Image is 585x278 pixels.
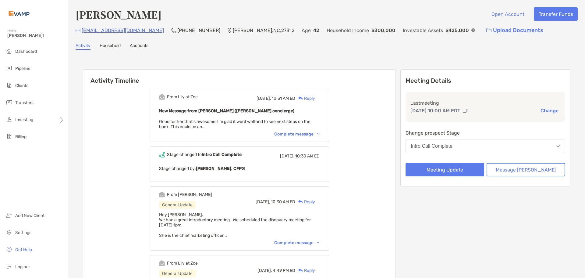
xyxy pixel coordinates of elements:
a: Activity [76,43,90,50]
img: investing icon [5,116,13,123]
div: Intro Call Complete [411,143,452,149]
div: From [PERSON_NAME] [167,192,212,197]
div: Complete message [274,132,320,137]
img: Email Icon [76,29,80,32]
img: Event icon [159,260,165,266]
a: Household [100,43,121,50]
div: Complete message [274,240,320,245]
p: $300,000 [371,27,395,34]
span: 10:30 AM ED [295,153,320,159]
img: logout icon [5,263,13,270]
img: Event icon [159,94,165,100]
div: Reply [295,267,315,274]
span: 10:30 AM ED [271,199,295,204]
p: Stage changed by: [159,165,320,172]
img: add_new_client icon [5,211,13,219]
img: dashboard icon [5,47,13,55]
img: communication type [463,108,468,113]
div: Reply [295,95,315,102]
p: Age [302,27,311,34]
span: Add New Client [15,213,44,218]
b: [PERSON_NAME], CFP® [196,166,245,171]
img: Phone Icon [171,28,176,33]
p: [EMAIL_ADDRESS][DOMAIN_NAME] [82,27,164,34]
span: Pipeline [15,66,30,71]
span: Hey [PERSON_NAME], We had a great introductory meeting. We scheduled the discovery meeting for [D... [159,212,311,238]
img: Event icon [159,192,165,197]
p: [PHONE_NUMBER] [177,27,220,34]
img: Info Icon [471,28,475,32]
span: [DATE], [257,96,271,101]
div: General Update [159,201,196,209]
span: Log out [15,264,30,269]
img: button icon [486,28,491,33]
img: pipeline icon [5,64,13,72]
img: Open dropdown arrow [556,145,560,147]
img: get-help icon [5,246,13,253]
p: [PERSON_NAME] , NC , 27312 [233,27,294,34]
p: Change prospect Stage [406,129,565,137]
span: Investing [15,117,33,122]
span: Billing [15,134,27,139]
p: Last meeting [410,99,560,107]
p: $425,000 [445,27,469,34]
div: Stage changed to [167,152,242,157]
img: Event icon [159,152,165,157]
div: Reply [295,199,315,205]
p: Investable Assets [403,27,443,34]
img: settings icon [5,229,13,236]
span: Get Help [15,247,32,252]
div: From Lily at Zoe [167,261,198,266]
h4: [PERSON_NAME] [76,7,161,21]
img: billing icon [5,133,13,140]
button: Intro Call Complete [406,139,565,153]
h6: Activity Timeline [83,70,395,84]
img: Reply icon [298,200,303,204]
p: [DATE] 10:00 AM EDT [410,107,460,114]
span: Clients [15,83,28,88]
span: 4:49 PM ED [273,268,295,273]
p: Meeting Details [406,77,565,85]
span: [DATE], [257,268,272,273]
span: 10:31 AM ED [272,96,295,101]
span: [DATE], [280,153,294,159]
p: 42 [313,27,319,34]
button: Message [PERSON_NAME] [487,163,565,176]
span: Settings [15,230,31,235]
a: Accounts [130,43,148,50]
b: New Message from [PERSON_NAME] ([PERSON_NAME] concierge) [159,108,294,114]
button: Transfer Funds [534,7,578,21]
img: Reply icon [298,269,303,273]
img: Reply icon [298,96,303,100]
div: From Lily at Zoe [167,94,198,99]
span: Transfers [15,100,34,105]
span: Dashboard [15,49,37,54]
span: [PERSON_NAME]! [7,33,64,38]
img: Chevron icon [317,133,320,135]
img: transfers icon [5,99,13,106]
img: Location Icon [228,28,232,33]
a: Upload Documents [482,24,547,37]
button: Open Account [487,7,529,21]
button: Meeting Update [406,163,484,176]
img: Chevron icon [317,242,320,244]
span: Good for her that's awesome! I'm glad it went well and to see next steps on the book. This could ... [159,119,310,129]
img: Zoe Logo [7,2,31,24]
span: [DATE], [256,199,270,204]
img: clients icon [5,81,13,89]
div: General Update [159,270,196,277]
p: Household Income [327,27,369,34]
b: Intro Call Complete [202,152,242,157]
button: Change [539,107,560,114]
